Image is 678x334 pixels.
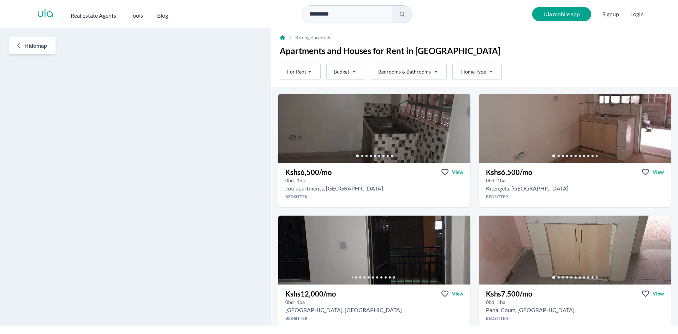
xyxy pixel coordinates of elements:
span: View [653,290,664,297]
h5: 1 bathrooms [497,299,505,306]
h3: Kshs 7,500 /mo [486,289,532,299]
h3: Kshs 12,000 /mo [285,289,336,299]
h2: Bedsitter for rent in Kitengela - Kshs 7,500/mo -Panai Court, Kitengela, Kenya, Kajiado County co... [486,306,575,314]
button: Login [630,10,644,18]
h4: Bedsitter [278,316,470,321]
h3: Kshs 6,500 /mo [285,167,332,177]
h2: Bedsitter for rent in Kitengela - Kshs 6,500/mo -Joti apartments, Kitengela, Kenya, Kajiado Count... [285,184,383,193]
img: Bedsitter for rent - Kshs 12,000/mo - in Kitengela around Sajo Heights, Kitengela, Kenya, Kajiado... [278,216,470,285]
nav: Main [71,8,182,20]
span: Hide map [24,41,47,50]
span: View [452,169,463,176]
h5: 1 bathrooms [297,177,305,184]
span: Signup [602,7,619,21]
h5: 0 bedrooms [486,177,494,184]
span: View [452,290,463,297]
button: For Rent [280,64,321,80]
a: Kshs12,000/moViewView property in detail0bd 1ba [GEOGRAPHIC_DATA], [GEOGRAPHIC_DATA]Bedsitter [278,285,470,329]
h5: 0 bedrooms [285,177,294,184]
a: Kshs6,500/moViewView property in detail0bd 1ba Joti apartments, [GEOGRAPHIC_DATA]Bedsitter [278,163,470,207]
h2: Bedsitter for rent in Kitengela - Kshs 6,500/mo -Nana Apartments, Kitengela, Kenya, Kajiado Count... [486,184,569,193]
a: ula [37,8,54,20]
button: Tools [130,8,143,20]
h5: 1 bathrooms [297,299,305,306]
h5: 0 bedrooms [285,299,294,306]
h5: 1 bathrooms [497,177,505,184]
img: Bedsitter for rent - Kshs 6,500/mo - in Kitengela Nana Apartments, Kitengela, Kenya, Kajiado Coun... [479,94,671,163]
button: Home Type [452,64,502,80]
button: Real Estate Agents [71,8,116,20]
h2: Real Estate Agents [71,11,116,20]
h1: Apartments and Houses for Rent in [GEOGRAPHIC_DATA] [280,45,670,57]
a: Blog [157,8,168,20]
h4: Bedsitter [479,194,671,200]
button: Bedrooms & Bathrooms [371,64,447,80]
h4: Bedsitter [479,316,671,321]
span: Kitengela rentals [295,34,331,41]
a: Ula mobile app [532,7,591,21]
span: View [653,169,664,176]
h3: Kshs 6,500 /mo [486,167,532,177]
img: Bedsitter for rent - Kshs 7,500/mo - in Kitengela Panai Court, Kitengela, Kenya, Kajiado County -... [479,216,671,285]
a: Kshs7,500/moViewView property in detail0bd 1ba Panai Court, [GEOGRAPHIC_DATA]Bedsitter [479,285,671,329]
h5: 0 bedrooms [486,299,494,306]
span: Bedrooms & Bathrooms [378,68,431,75]
span: Home Type [461,68,486,75]
h2: Tools [130,11,143,20]
h2: Bedsitter for rent in Kitengela - Kshs 12,000/mo -Sajo Heights, Kitengela, Kenya, Kajiado County ... [285,306,402,314]
h4: Bedsitter [278,194,470,200]
button: Budget [326,64,365,80]
img: Bedsitter for rent - Kshs 6,500/mo - in Kitengela around Joti apartments, Kitengela, Kenya, Kajia... [278,94,470,163]
h2: Blog [157,11,168,20]
a: Kshs6,500/moViewView property in detail0bd 1ba Kitengela, [GEOGRAPHIC_DATA]Bedsitter [479,163,671,207]
span: Budget [334,68,349,75]
span: For Rent [287,68,306,75]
